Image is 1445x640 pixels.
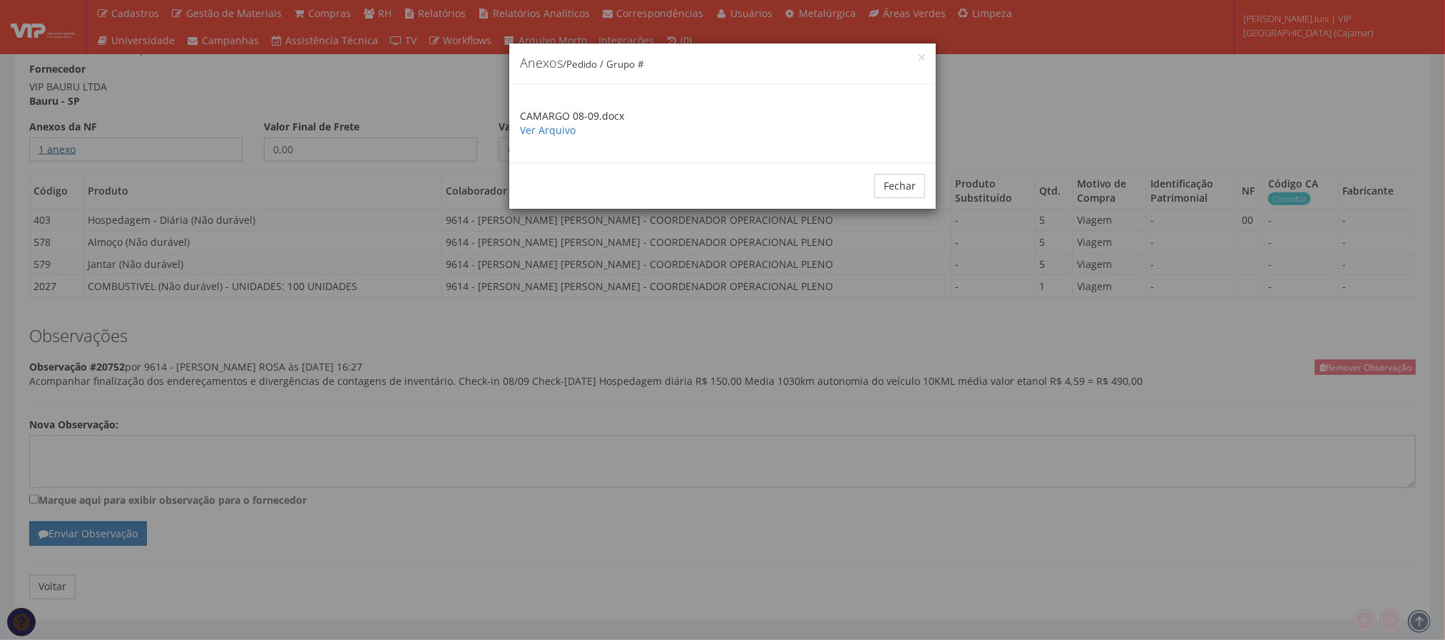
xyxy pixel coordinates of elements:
small: / [563,58,644,71]
button: Close [919,54,925,61]
h4: Anexos [520,54,925,73]
span: Pedido / Grupo # [566,58,644,71]
button: Fechar [874,174,925,198]
a: Ver Arquivo [520,123,576,137]
p: CAMARGO 08-09.docx [520,109,925,138]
